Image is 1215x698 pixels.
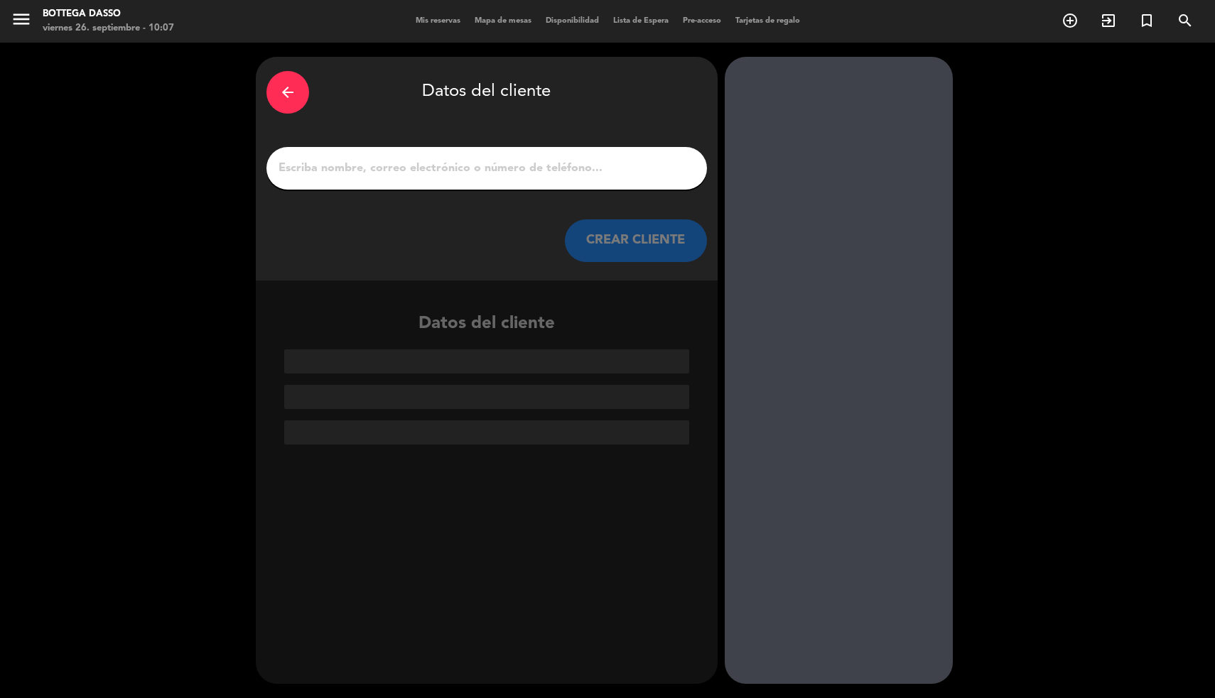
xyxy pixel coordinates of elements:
[11,9,32,30] i: menu
[565,219,707,262] button: CREAR CLIENTE
[279,84,296,101] i: arrow_back
[409,17,468,25] span: Mis reservas
[277,158,696,178] input: Escriba nombre, correo electrónico o número de teléfono...
[1100,12,1117,29] i: exit_to_app
[256,310,718,445] div: Datos del cliente
[43,21,174,36] div: viernes 26. septiembre - 10:07
[728,17,807,25] span: Tarjetas de regalo
[11,9,32,35] button: menu
[1138,12,1155,29] i: turned_in_not
[468,17,539,25] span: Mapa de mesas
[606,17,676,25] span: Lista de Espera
[539,17,606,25] span: Disponibilidad
[266,67,707,117] div: Datos del cliente
[676,17,728,25] span: Pre-acceso
[1062,12,1079,29] i: add_circle_outline
[43,7,174,21] div: Bottega Dasso
[1177,12,1194,29] i: search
